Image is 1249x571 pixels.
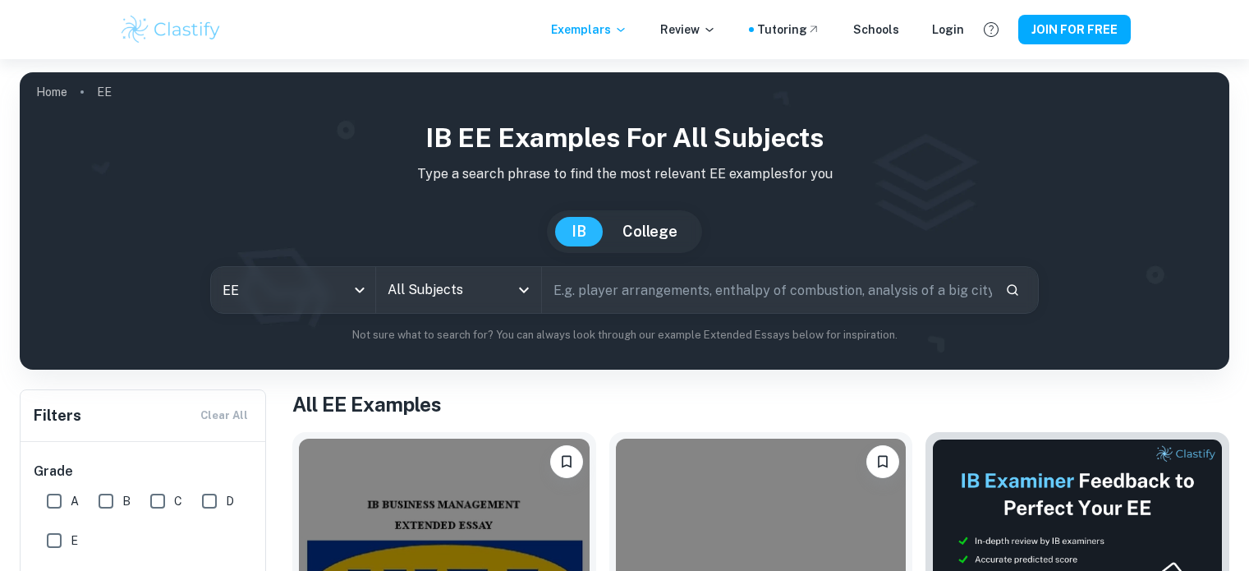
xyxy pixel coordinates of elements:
p: Type a search phrase to find the most relevant EE examples for you [33,164,1216,184]
span: E [71,532,78,550]
h6: Filters [34,404,81,427]
p: Exemplars [551,21,627,39]
span: B [122,492,131,510]
button: Search [999,276,1026,304]
a: Home [36,81,67,104]
h6: Grade [34,462,254,481]
button: Please log in to bookmark exemplars [550,445,583,478]
span: A [71,492,79,510]
a: Schools [853,21,899,39]
button: Help and Feedback [977,16,1005,44]
h1: All EE Examples [292,389,1229,419]
button: Open [512,279,535,302]
img: profile cover [20,72,1229,370]
h1: IB EE examples for all subjects [33,118,1216,158]
img: Clastify logo [119,13,223,46]
a: Tutoring [757,21,820,39]
button: JOIN FOR FREE [1018,15,1131,44]
input: E.g. player arrangements, enthalpy of combustion, analysis of a big city... [542,267,992,313]
p: Not sure what to search for? You can always look through our example Extended Essays below for in... [33,327,1216,343]
button: College [606,217,694,246]
span: C [174,492,182,510]
button: Please log in to bookmark exemplars [866,445,899,478]
div: EE [211,267,375,313]
p: Review [660,21,716,39]
span: D [226,492,234,510]
a: Login [932,21,964,39]
p: EE [97,83,112,101]
button: IB [555,217,603,246]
